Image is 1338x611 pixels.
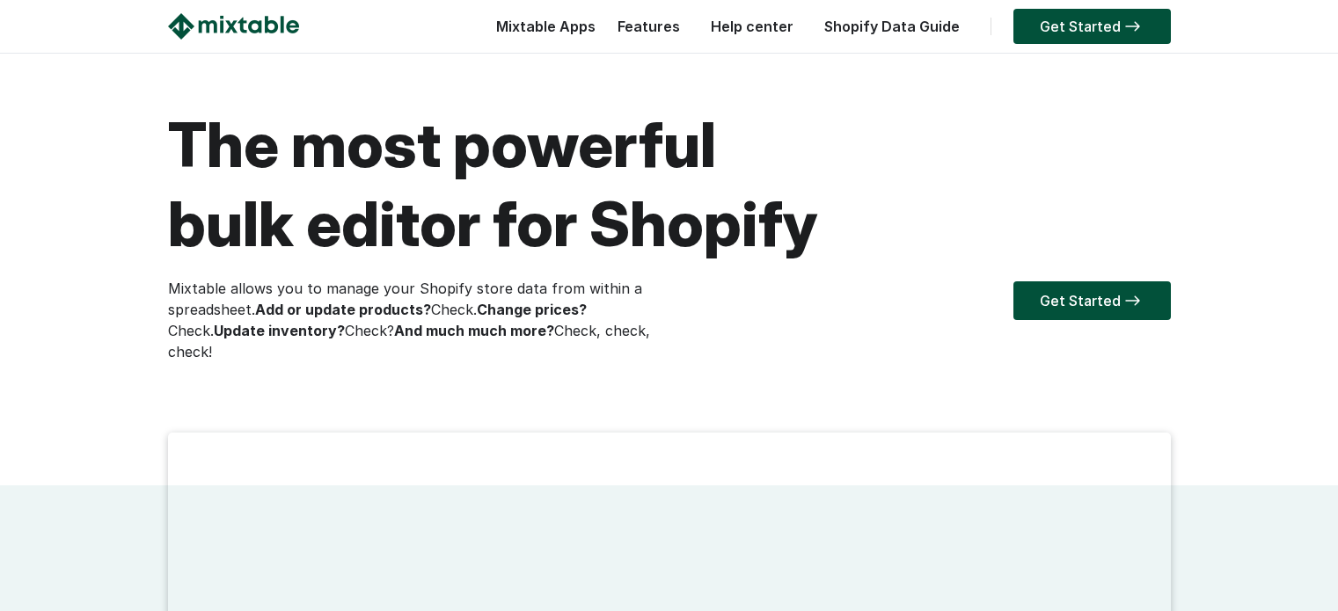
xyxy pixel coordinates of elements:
[815,18,969,35] a: Shopify Data Guide
[1013,9,1171,44] a: Get Started
[1121,21,1144,32] img: arrow-right.svg
[394,322,554,339] strong: And much much more?
[609,18,689,35] a: Features
[214,322,345,339] strong: Update inventory?
[1013,281,1171,320] a: Get Started
[487,13,596,48] div: Mixtable Apps
[255,301,431,318] strong: Add or update products?
[477,301,587,318] strong: Change prices?
[702,18,802,35] a: Help center
[1121,295,1144,306] img: arrow-right.svg
[168,105,1171,264] h1: The most powerful bulk editor for Shopify
[168,13,299,40] img: Mixtable logo
[168,278,669,362] p: Mixtable allows you to manage your Shopify store data from within a spreadsheet. Check. Check. Ch...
